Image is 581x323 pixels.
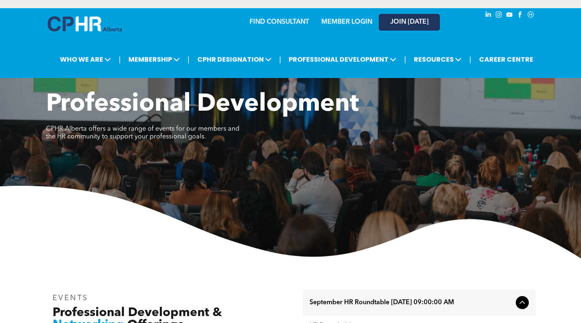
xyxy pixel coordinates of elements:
[126,52,182,67] span: MEMBERSHIP
[53,294,89,302] span: EVENTS
[484,10,493,21] a: linkedin
[379,14,440,31] a: JOIN [DATE]
[57,52,113,67] span: WHO WE ARE
[279,51,281,68] li: |
[469,51,471,68] li: |
[195,52,274,67] span: CPHR DESIGNATION
[526,10,535,21] a: Social network
[53,307,222,319] span: Professional Development &
[390,18,429,26] span: JOIN [DATE]
[411,52,464,67] span: RESOURCES
[505,10,514,21] a: youtube
[495,10,504,21] a: instagram
[188,51,190,68] li: |
[477,52,536,67] a: CAREER CENTRE
[250,19,309,25] a: FIND CONSULTANT
[321,19,372,25] a: MEMBER LOGIN
[48,16,122,31] img: A blue and white logo for cp alberta
[404,51,406,68] li: |
[516,10,525,21] a: facebook
[309,299,513,307] span: September HR Roundtable [DATE] 09:00:00 AM
[119,51,121,68] li: |
[46,92,359,117] span: Professional Development
[46,126,239,140] span: CPHR Alberta offers a wide range of events for our members and the HR community to support your p...
[286,52,399,67] span: PROFESSIONAL DEVELOPMENT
